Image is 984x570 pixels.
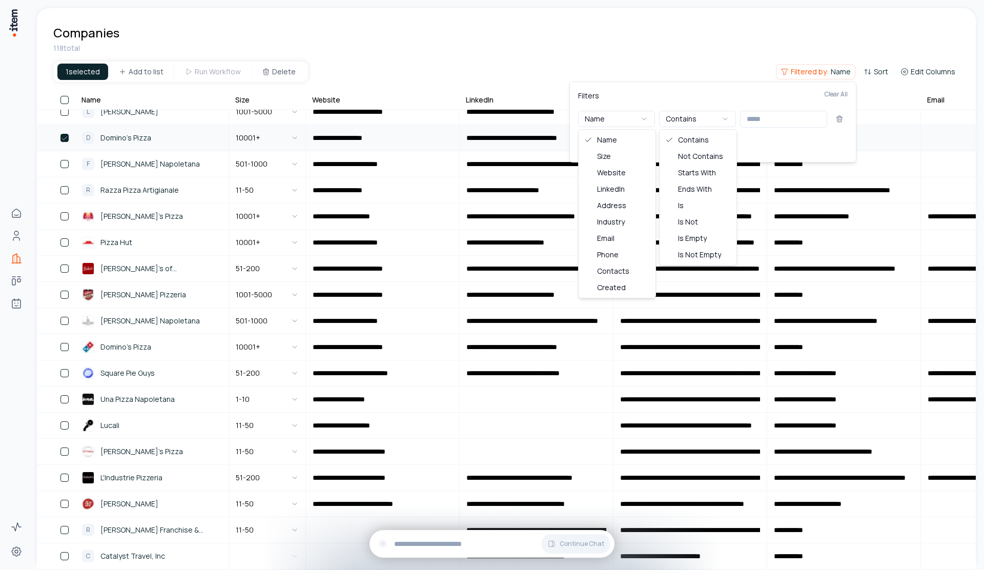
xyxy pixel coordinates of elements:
[578,135,848,154] button: Addanother filter
[825,90,848,111] button: Clear All
[678,135,709,145] span: Contains
[678,151,723,161] span: Not Contains
[678,250,721,260] span: Is Not Empty
[678,200,684,211] span: Is
[678,168,716,178] span: Starts With
[678,217,698,227] span: Is Not
[678,233,707,243] span: Is Empty
[678,184,712,194] span: Ends With
[578,90,599,101] p: Filters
